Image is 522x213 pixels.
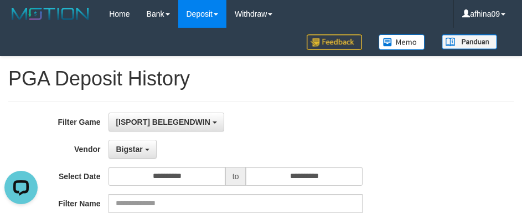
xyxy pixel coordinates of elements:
[307,34,362,50] img: Feedback.jpg
[116,118,210,126] span: [ISPORT] BELEGENDWIN
[225,167,246,186] span: to
[442,34,497,49] img: panduan.png
[108,140,156,159] button: Bigstar
[8,6,92,22] img: MOTION_logo.png
[379,34,425,50] img: Button%20Memo.svg
[8,68,514,90] h1: PGA Deposit History
[108,113,224,131] button: [ISPORT] BELEGENDWIN
[4,4,38,38] button: Open LiveChat chat widget
[116,145,142,154] span: Bigstar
